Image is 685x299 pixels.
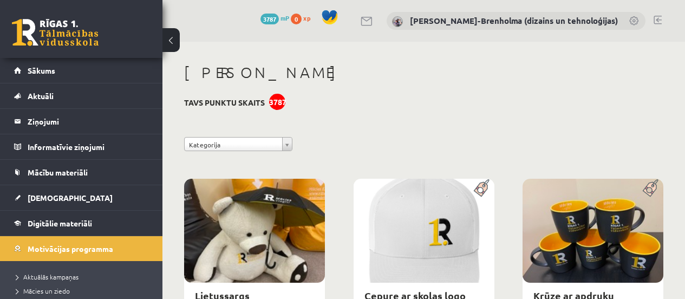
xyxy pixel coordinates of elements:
span: Digitālie materiāli [28,218,92,228]
span: Sākums [28,66,55,75]
h1: [PERSON_NAME] [184,63,663,82]
legend: Ziņojumi [28,109,149,134]
a: Mācību materiāli [14,160,149,185]
span: 0 [291,14,302,24]
a: Aktuāli [14,83,149,108]
span: Aktuāli [28,91,54,101]
span: Kategorija [189,138,278,152]
a: Sākums [14,58,149,83]
span: Motivācijas programma [28,244,113,253]
a: [PERSON_NAME]-Brenholma (dizains un tehnoloģijas) [410,15,618,26]
h3: Tavs punktu skaits [184,98,265,107]
a: [DEMOGRAPHIC_DATA] [14,185,149,210]
legend: Informatīvie ziņojumi [28,134,149,159]
a: 0 xp [291,14,316,22]
a: Informatīvie ziņojumi [14,134,149,159]
a: Motivācijas programma [14,236,149,261]
span: Aktuālās kampaņas [16,272,79,281]
img: Populāra prece [470,179,494,197]
span: Mācies un ziedo [16,287,70,295]
a: 3787 mP [260,14,289,22]
span: xp [303,14,310,22]
span: 3787 [260,14,279,24]
span: Mācību materiāli [28,167,88,177]
a: Kategorija [184,137,292,151]
a: Digitālie materiāli [14,211,149,236]
span: mP [280,14,289,22]
a: Ziņojumi [14,109,149,134]
img: Populāra prece [639,179,663,197]
img: Ilze Erba-Brenholma (dizains un tehnoloģijas) [392,16,403,27]
a: Rīgas 1. Tālmācības vidusskola [12,19,99,46]
span: [DEMOGRAPHIC_DATA] [28,193,113,203]
div: 3787 [269,94,285,110]
a: Aktuālās kampaņas [16,272,152,282]
a: Mācies un ziedo [16,286,152,296]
